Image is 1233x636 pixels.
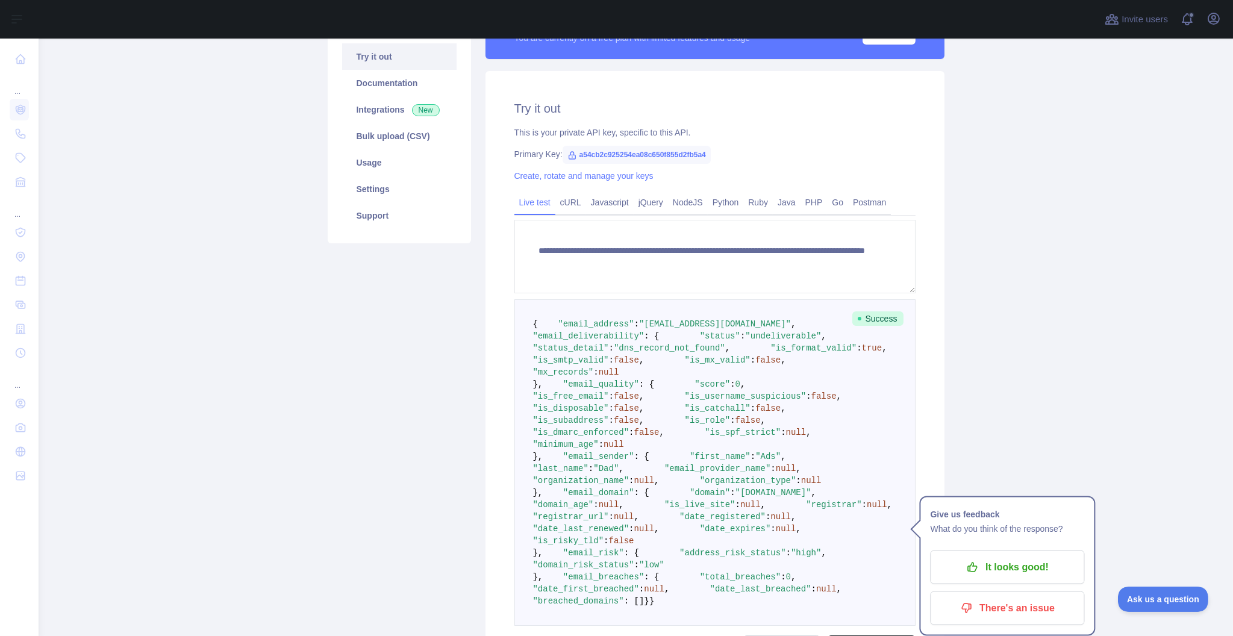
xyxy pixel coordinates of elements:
[857,343,861,353] span: :
[609,355,614,365] span: :
[740,379,745,389] span: ,
[852,311,904,326] span: Success
[770,512,791,522] span: null
[811,488,816,497] span: ,
[1118,587,1209,612] iframe: Toggle Customer Support
[806,391,811,401] span: :
[563,379,639,389] span: "email_quality"
[533,428,629,437] span: "is_dmarc_enforced"
[614,343,725,353] span: "dns_record_not_found"
[634,428,660,437] span: false
[649,596,654,606] span: }
[609,512,614,522] span: :
[745,331,821,341] span: "undeliverable"
[700,524,771,534] span: "date_expires"
[708,193,744,212] a: Python
[614,512,634,522] span: null
[755,404,781,413] span: false
[342,123,457,149] a: Bulk upload (CSV)
[931,550,1085,584] button: It looks good!
[1102,10,1170,29] button: Invite users
[614,391,639,401] span: false
[811,391,837,401] span: false
[725,343,730,353] span: ,
[751,404,755,413] span: :
[558,319,634,329] span: "email_address"
[514,148,916,160] div: Primary Key:
[654,524,659,534] span: ,
[342,96,457,123] a: Integrations New
[806,500,861,510] span: "registrar"
[342,149,457,176] a: Usage
[342,43,457,70] a: Try it out
[533,476,629,485] span: "organization_name"
[588,464,593,473] span: :
[619,500,623,510] span: ,
[10,195,29,219] div: ...
[639,319,791,329] span: "[EMAIL_ADDRESS][DOMAIN_NAME]​"
[609,536,634,546] span: false
[837,584,841,594] span: ,
[563,572,644,582] span: "email_breaches"
[629,428,634,437] span: :
[609,404,614,413] span: :
[685,391,807,401] span: "is_username_suspicious"
[730,379,735,389] span: :
[761,416,766,425] span: ,
[740,331,745,341] span: :
[639,416,644,425] span: ,
[514,126,916,139] div: This is your private API key, specific to this API.
[555,193,586,212] a: cURL
[644,584,664,594] span: null
[533,440,599,449] span: "minimum_age"
[593,367,598,377] span: :
[599,367,619,377] span: null
[801,476,822,485] span: null
[770,464,775,473] span: :
[634,452,649,461] span: : {
[801,193,828,212] a: PHP
[766,512,770,522] span: :
[781,404,785,413] span: ,
[342,202,457,229] a: Support
[614,404,639,413] span: false
[563,146,711,164] span: a54cb2c925254ea08c650f855d2fb5a4
[533,343,609,353] span: "status_detail"
[931,591,1085,625] button: There's an issue
[781,428,785,437] span: :
[514,171,654,181] a: Create, rotate and manage your keys
[533,331,645,341] span: "email_deliverability"
[685,404,751,413] span: "is_catchall"
[619,464,623,473] span: ,
[533,367,594,377] span: "mx_records"
[755,355,781,365] span: false
[848,193,891,212] a: Postman
[730,416,735,425] span: :
[1122,13,1168,26] span: Invite users
[786,548,791,558] span: :
[940,557,1076,578] p: It looks good!
[533,524,629,534] span: "date_last_renewed"
[751,452,755,461] span: :
[639,584,644,594] span: :
[679,512,766,522] span: "date_registered"
[533,572,543,582] span: },
[599,500,619,510] span: null
[342,70,457,96] a: Documentation
[781,452,785,461] span: ,
[776,464,796,473] span: null
[827,193,848,212] a: Go
[664,500,735,510] span: "is_live_site"
[634,560,639,570] span: :
[533,404,609,413] span: "is_disposable"
[781,572,785,582] span: :
[514,193,555,212] a: Live test
[755,452,781,461] span: "Ads"
[735,500,740,510] span: :
[931,522,1085,536] p: What do you think of the response?
[644,572,659,582] span: : {
[735,379,740,389] span: 0
[811,584,816,594] span: :
[342,176,457,202] a: Settings
[639,379,654,389] span: : {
